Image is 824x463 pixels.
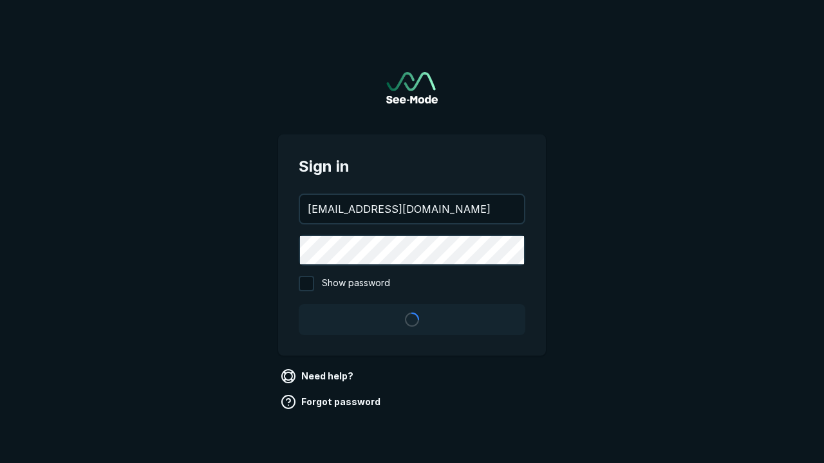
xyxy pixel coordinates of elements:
a: Need help? [278,366,359,386]
input: your@email.com [300,195,524,223]
span: Sign in [299,155,525,178]
img: See-Mode Logo [386,72,438,104]
a: Forgot password [278,392,386,412]
span: Show password [322,276,390,291]
a: Go to sign in [386,72,438,104]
